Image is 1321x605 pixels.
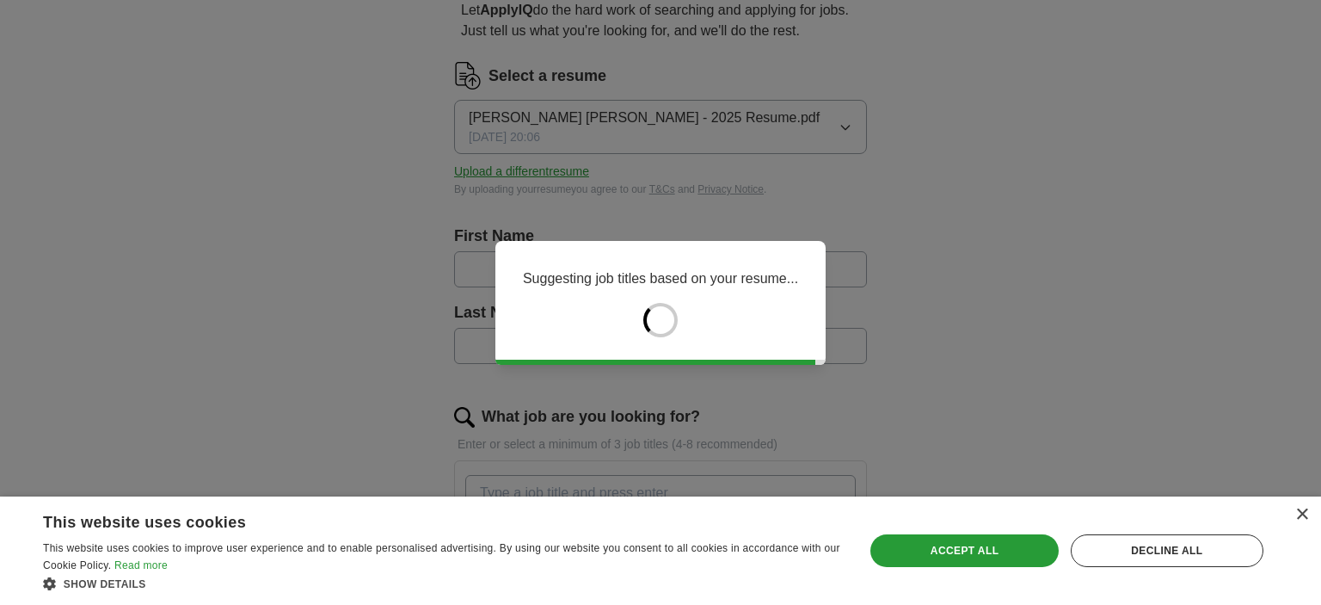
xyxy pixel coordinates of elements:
[523,269,798,289] p: Suggesting job titles based on your resume...
[870,534,1058,567] div: Accept all
[114,559,168,571] a: Read more, opens a new window
[1071,534,1263,567] div: Decline all
[43,575,840,592] div: Show details
[1295,509,1308,522] div: Close
[43,542,840,571] span: This website uses cookies to improve user experience and to enable personalised advertising. By u...
[64,578,146,590] span: Show details
[43,507,797,533] div: This website uses cookies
